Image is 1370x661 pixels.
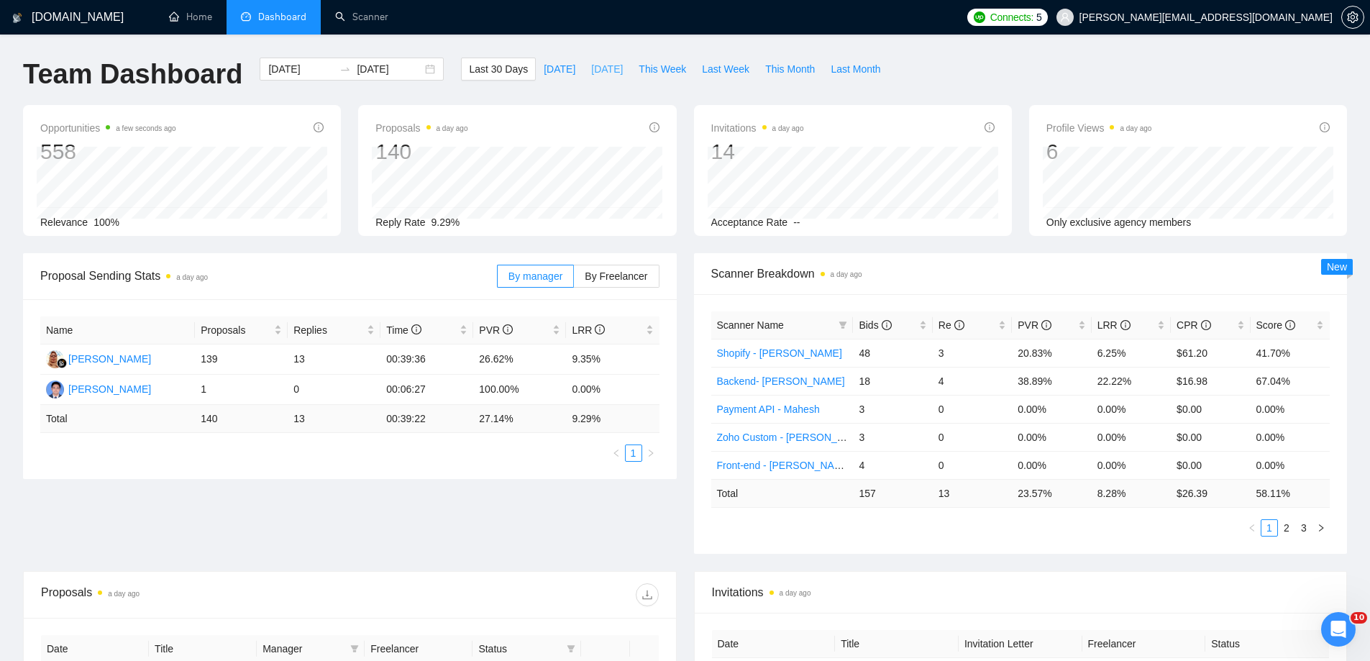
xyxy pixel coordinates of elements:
[1171,479,1250,507] td: $ 26.39
[636,583,659,606] button: download
[461,58,536,81] button: Last 30 Days
[1279,520,1294,536] a: 2
[479,324,513,336] span: PVR
[1278,519,1295,537] li: 2
[853,395,932,423] td: 3
[469,61,528,77] span: Last 30 Days
[1041,320,1051,330] span: info-circle
[1251,451,1330,479] td: 0.00%
[1177,319,1210,331] span: CPR
[625,445,642,462] li: 1
[974,12,985,23] img: upwork-logo.png
[608,445,625,462] li: Previous Page
[1205,630,1329,658] th: Status
[839,321,847,329] span: filter
[572,324,605,336] span: LRR
[1012,395,1091,423] td: 0.00%
[717,460,852,471] a: Front-end - [PERSON_NAME]
[711,216,788,228] span: Acceptance Rate
[1171,367,1250,395] td: $16.98
[939,319,964,331] span: Re
[1317,524,1325,532] span: right
[176,273,208,281] time: a day ago
[195,345,288,375] td: 139
[23,58,242,91] h1: Team Dashboard
[717,347,842,359] a: Shopify - [PERSON_NAME]
[1092,423,1171,451] td: 0.00%
[40,138,176,165] div: 558
[40,119,176,137] span: Opportunities
[933,479,1012,507] td: 13
[1201,320,1211,330] span: info-circle
[694,58,757,81] button: Last Week
[347,638,362,660] span: filter
[1342,12,1364,23] span: setting
[1171,395,1250,423] td: $0.00
[40,216,88,228] span: Relevance
[1120,320,1131,330] span: info-circle
[68,351,151,367] div: [PERSON_NAME]
[717,404,820,415] a: Payment API - Mahesh
[711,265,1330,283] span: Scanner Breakdown
[1351,612,1367,624] span: 10
[882,320,892,330] span: info-circle
[1092,395,1171,423] td: 0.00%
[473,375,566,405] td: 100.00%
[1341,6,1364,29] button: setting
[642,445,659,462] button: right
[57,358,67,368] img: gigradar-bm.png
[959,630,1082,658] th: Invitation Letter
[631,58,694,81] button: This Week
[1327,261,1347,273] span: New
[1046,216,1192,228] span: Only exclusive agency members
[835,630,959,658] th: Title
[12,6,22,29] img: logo
[288,345,380,375] td: 13
[985,122,995,132] span: info-circle
[288,375,380,405] td: 0
[831,61,880,77] span: Last Month
[1046,119,1152,137] span: Profile Views
[473,345,566,375] td: 26.62%
[853,451,932,479] td: 4
[1285,320,1295,330] span: info-circle
[1012,367,1091,395] td: 38.89%
[712,630,836,658] th: Date
[116,124,175,132] time: a few seconds ago
[339,63,351,75] span: swap-right
[46,352,151,364] a: NN[PERSON_NAME]
[93,216,119,228] span: 100%
[793,216,800,228] span: --
[1082,630,1206,658] th: Freelancer
[1018,319,1051,331] span: PVR
[108,590,140,598] time: a day ago
[1097,319,1131,331] span: LRR
[201,322,271,338] span: Proposals
[169,11,212,23] a: homeHome
[40,316,195,345] th: Name
[258,11,306,23] span: Dashboard
[1243,519,1261,537] button: left
[437,124,468,132] time: a day ago
[954,320,964,330] span: info-circle
[1341,12,1364,23] a: setting
[990,9,1033,25] span: Connects:
[339,63,351,75] span: to
[836,314,850,336] span: filter
[375,119,467,137] span: Proposals
[1312,519,1330,537] button: right
[649,122,659,132] span: info-circle
[566,405,659,433] td: 9.29 %
[314,122,324,132] span: info-circle
[1012,451,1091,479] td: 0.00%
[380,405,473,433] td: 00:39:22
[1296,520,1312,536] a: 3
[933,367,1012,395] td: 4
[933,395,1012,423] td: 0
[636,589,658,601] span: download
[288,405,380,433] td: 13
[711,119,804,137] span: Invitations
[1046,138,1152,165] div: 6
[357,61,422,77] input: End date
[411,324,421,334] span: info-circle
